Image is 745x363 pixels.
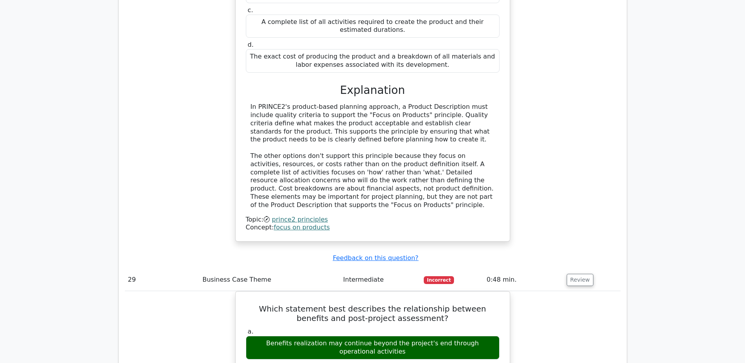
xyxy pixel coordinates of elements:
div: Benefits realization may continue beyond the project's end through operational activities [246,336,500,359]
td: Intermediate [340,269,421,291]
div: Topic: [246,216,500,224]
button: Review [567,274,593,286]
span: a. [248,328,254,335]
span: c. [248,6,253,14]
td: Business Case Theme [199,269,340,291]
a: focus on products [274,224,330,231]
h3: Explanation [251,84,495,97]
a: prince2 principles [272,216,328,223]
span: d. [248,41,254,48]
div: A complete list of all activities required to create the product and their estimated durations. [246,15,500,38]
div: The exact cost of producing the product and a breakdown of all materials and labor expenses assoc... [246,49,500,73]
span: Incorrect [424,276,454,284]
h5: Which statement best describes the relationship between benefits and post-project assessment? [245,304,500,323]
td: 0:48 min. [483,269,564,291]
a: Feedback on this question? [333,254,418,262]
div: Concept: [246,224,500,232]
td: 29 [125,269,200,291]
div: In PRINCE2's product-based planning approach, a Product Description must include quality criteria... [251,103,495,209]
